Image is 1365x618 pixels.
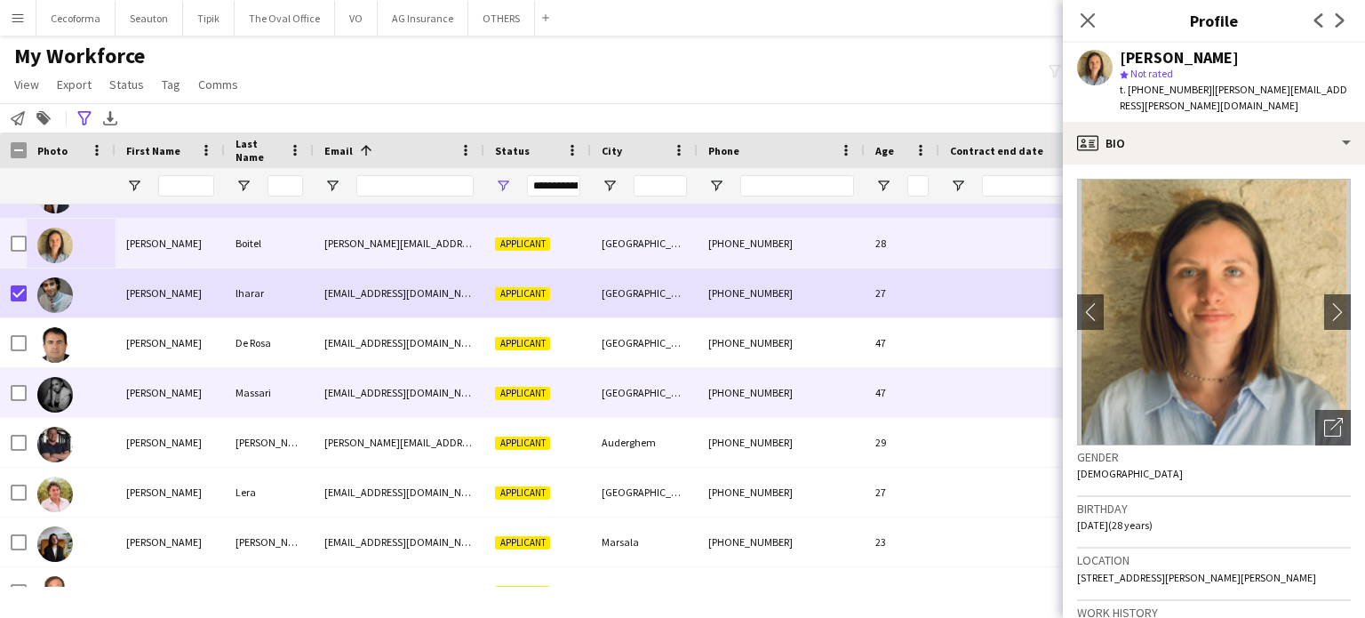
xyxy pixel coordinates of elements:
button: Open Filter Menu [126,178,142,194]
button: AG Insurance [378,1,468,36]
div: Bio [1063,122,1365,165]
div: 29 [865,418,939,467]
div: [PERSON_NAME] [225,418,314,467]
button: Open Filter Menu [235,178,251,194]
div: [PERSON_NAME] [116,368,225,417]
span: Applicant [495,387,550,400]
app-action-btn: Notify workforce [7,108,28,129]
div: [EMAIL_ADDRESS][DOMAIN_NAME] [314,468,484,517]
button: The Oval Office [235,1,335,36]
div: Massari [225,368,314,417]
div: De Rosa [225,318,314,367]
div: [EMAIL_ADDRESS][DOMAIN_NAME] [314,318,484,367]
span: Last Name [235,137,282,164]
button: Cecoforma [36,1,116,36]
span: Applicant [495,586,550,599]
span: Contract end date [950,144,1043,157]
img: Filippo Lera [37,477,73,512]
button: Seauton [116,1,183,36]
a: Tag [155,73,188,96]
div: [PERSON_NAME][EMAIL_ADDRESS][PERSON_NAME][DOMAIN_NAME] [314,219,484,268]
img: Damiano De Rosa [37,327,73,363]
a: Status [102,73,151,96]
div: Marsala [591,518,698,566]
input: Last Name Filter Input [267,175,303,197]
input: Age Filter Input [907,175,929,197]
span: View [14,76,39,92]
div: [PERSON_NAME] [1120,50,1239,66]
app-action-btn: Export XLSX [100,108,121,129]
h3: Birthday [1077,501,1351,517]
div: Lera [225,468,314,517]
a: View [7,73,46,96]
button: Open Filter Menu [708,178,724,194]
div: Boitel [225,219,314,268]
button: Open Filter Menu [495,178,511,194]
img: Clara Boitel [37,228,73,263]
span: [DATE] (28 years) [1077,518,1153,532]
div: [PHONE_NUMBER] [698,368,865,417]
span: Tag [162,76,180,92]
button: Open Filter Menu [875,178,891,194]
input: Contract end date Filter Input [982,175,1106,197]
span: [STREET_ADDRESS][PERSON_NAME][PERSON_NAME] [1077,571,1316,584]
div: [PHONE_NUMBER] [698,567,865,616]
h3: Profile [1063,9,1365,32]
div: 27 [865,468,939,517]
h3: Gender [1077,449,1351,465]
span: Phone [708,144,739,157]
input: Email Filter Input [356,175,474,197]
span: Applicant [495,237,550,251]
span: First Name [126,144,180,157]
div: 47 [865,368,939,417]
span: Status [109,76,144,92]
div: 47 [865,318,939,367]
span: City [602,144,622,157]
div: [GEOGRAPHIC_DATA] [591,219,698,268]
span: Email [324,144,353,157]
div: [PERSON_NAME] [116,219,225,268]
div: 27 [865,269,939,317]
div: [PHONE_NUMBER] [698,318,865,367]
span: Photo [37,144,68,157]
div: [PERSON_NAME] [116,318,225,367]
div: Vespignani [225,567,314,616]
div: [PERSON_NAME] [116,567,225,616]
div: [PHONE_NUMBER] [698,269,865,317]
a: Comms [191,73,245,96]
div: [GEOGRAPHIC_DATA] [591,318,698,367]
input: First Name Filter Input [158,175,214,197]
span: Applicant [495,337,550,350]
div: 23 [865,518,939,566]
h3: Location [1077,552,1351,568]
span: Applicant [495,287,550,301]
div: [PERSON_NAME] [225,518,314,566]
div: lharar [225,269,314,317]
div: [PHONE_NUMBER] [698,219,865,268]
div: 28 [865,219,939,268]
span: t. [PHONE_NUMBER] [1120,83,1212,96]
span: Status [495,144,530,157]
div: [PERSON_NAME] [116,269,225,317]
div: [PHONE_NUMBER] [698,418,865,467]
input: City Filter Input [634,175,687,197]
div: [PERSON_NAME] [116,468,225,517]
div: [EMAIL_ADDRESS][DOMAIN_NAME] [314,368,484,417]
span: Age [875,144,894,157]
span: Export [57,76,92,92]
div: [GEOGRAPHIC_DATA] [591,269,698,317]
div: Open photos pop-in [1315,410,1351,445]
div: [PHONE_NUMBER] [698,468,865,517]
div: [EMAIL_ADDRESS][DOMAIN_NAME] [314,269,484,317]
img: FRANCESCA CATALANO [37,526,73,562]
div: Ixelles [591,567,698,616]
button: Open Filter Menu [950,178,966,194]
span: Not rated [1130,67,1173,80]
img: Crew avatar or photo [1077,179,1351,445]
button: Open Filter Menu [602,178,618,194]
div: [PERSON_NAME] [116,418,225,467]
input: Phone Filter Input [740,175,854,197]
span: Comms [198,76,238,92]
button: Open Filter Menu [324,178,340,194]
img: Francesco De Caro [37,427,73,462]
